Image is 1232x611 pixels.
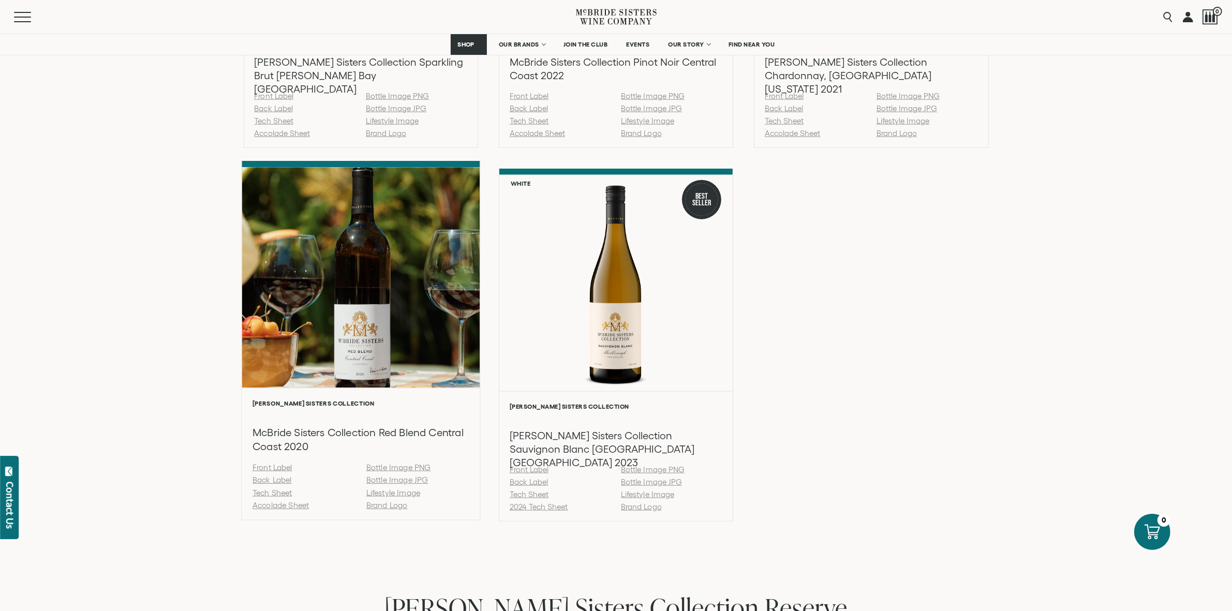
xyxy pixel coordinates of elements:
a: Tech Sheet [252,488,292,497]
a: Accolade Sheet [252,501,308,510]
a: Brand Logo [366,129,406,138]
a: Back Label [510,478,548,486]
h3: [PERSON_NAME] Sisters Collection Sparkling Brut [PERSON_NAME] Bay [GEOGRAPHIC_DATA] [255,55,467,96]
a: Back Label [255,104,293,113]
a: Back Label [510,104,548,113]
h3: McBride Sisters Collection Pinot Noir Central Coast 2022 [510,55,722,82]
a: Accolade Sheet [765,129,820,138]
a: 2024 Tech Sheet [510,502,568,511]
span: EVENTS [626,41,649,48]
a: Bottle Image JPG [621,478,681,486]
a: Tech Sheet [510,116,548,125]
a: SHOP [451,34,487,55]
h6: [PERSON_NAME] Sisters Collection [510,403,722,410]
a: Bottle Image PNG [621,92,684,100]
span: OUR STORY [668,41,704,48]
a: Back Label [765,104,803,113]
a: Lifestyle Image [621,490,674,499]
h3: [PERSON_NAME] Sisters Collection Chardonnay, [GEOGRAPHIC_DATA][US_STATE] 2021 [765,55,977,96]
div: Contact Us [5,482,15,529]
a: Lifestyle Image [366,116,419,125]
a: Bottle Image JPG [621,104,681,113]
a: Back Label [252,476,291,485]
span: FIND NEAR YOU [729,41,775,48]
a: Tech Sheet [765,116,804,125]
a: Accolade Sheet [510,129,565,138]
a: FIND NEAR YOU [722,34,782,55]
a: JOIN THE CLUB [557,34,615,55]
a: Bottle Image PNG [877,92,940,100]
a: Lifestyle Image [621,116,674,125]
a: Lifestyle Image [366,488,420,497]
a: Brand Logo [877,129,917,138]
a: Tech Sheet [255,116,293,125]
span: OUR BRANDS [499,41,539,48]
a: Lifestyle Image [877,116,929,125]
a: EVENTS [619,34,656,55]
a: Front Label [765,92,804,100]
span: SHOP [457,41,475,48]
h6: White [511,180,531,187]
h6: [PERSON_NAME] Sisters Collection [252,400,469,407]
h3: McBride Sisters Collection Red Blend Central Coast 2020 [252,426,469,454]
a: Front Label [510,92,548,100]
a: Brand Logo [366,501,407,510]
a: Bottle Image JPG [877,104,937,113]
a: OUR BRANDS [492,34,552,55]
a: Bottle Image JPG [366,476,428,485]
a: Tech Sheet [510,490,548,499]
a: Bottle Image JPG [366,104,426,113]
a: Brand Logo [621,502,661,511]
a: Accolade Sheet [255,129,310,138]
h3: [PERSON_NAME] Sisters Collection Sauvignon Blanc [GEOGRAPHIC_DATA] [GEOGRAPHIC_DATA] 2023 [510,429,722,469]
a: Brand Logo [621,129,661,138]
button: Mobile Menu Trigger [14,12,51,22]
a: Front Label [510,465,548,474]
a: Front Label [252,463,292,472]
a: OUR STORY [661,34,717,55]
a: Bottle Image PNG [366,92,429,100]
a: Bottle Image PNG [621,465,684,474]
a: Bottle Image PNG [366,463,431,472]
div: 0 [1157,514,1170,527]
span: JOIN THE CLUB [563,41,608,48]
span: 0 [1213,7,1222,16]
a: Front Label [255,92,293,100]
